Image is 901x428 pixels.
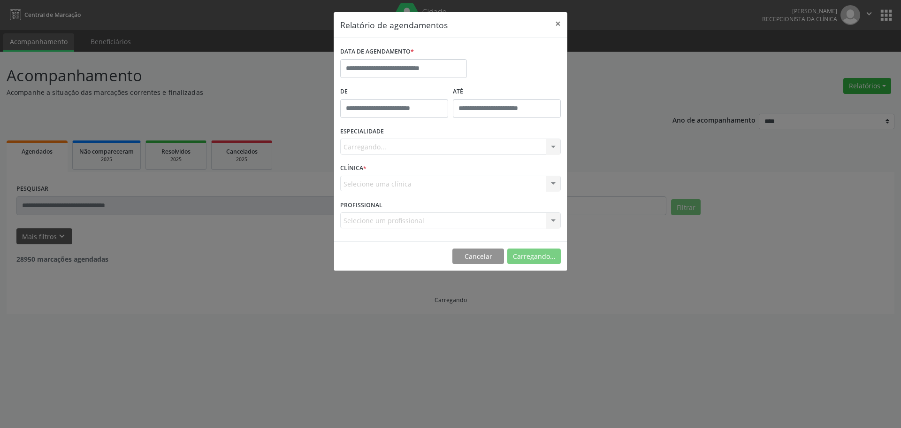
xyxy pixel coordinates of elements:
label: ATÉ [453,85,561,99]
button: Close [549,12,567,35]
button: Cancelar [452,249,504,265]
label: PROFISSIONAL [340,198,382,212]
label: CLÍNICA [340,161,367,176]
label: ESPECIALIDADE [340,125,384,139]
h5: Relatório de agendamentos [340,19,448,31]
button: Carregando... [507,249,561,265]
label: DATA DE AGENDAMENTO [340,45,414,59]
label: De [340,85,448,99]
